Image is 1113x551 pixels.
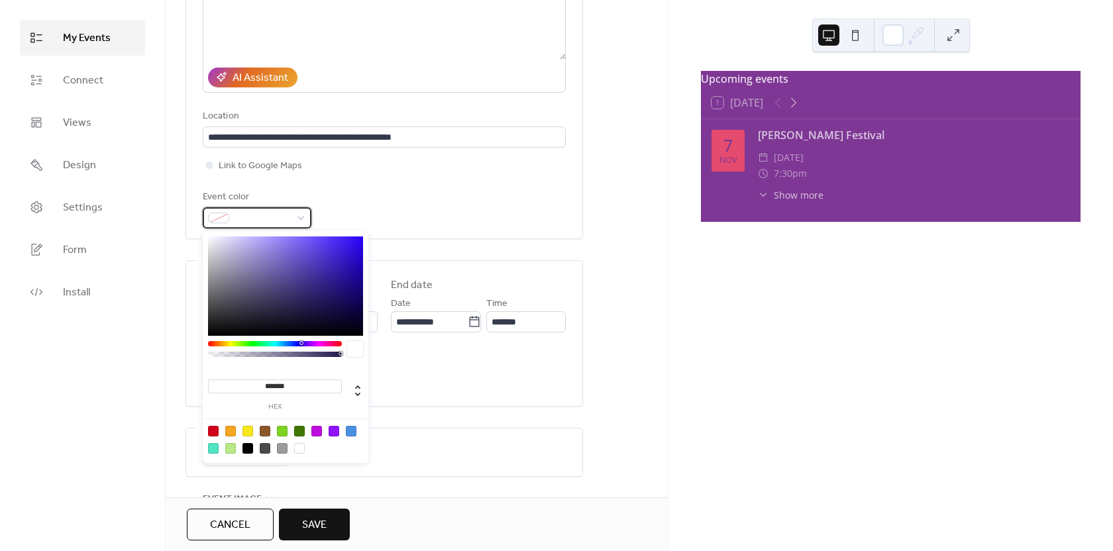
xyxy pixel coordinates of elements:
div: #F5A623 [225,426,236,436]
a: Install [20,274,145,310]
div: End date [391,277,433,293]
div: Event color [203,189,309,205]
button: Save [279,509,350,540]
a: Design [20,147,145,183]
a: Settings [20,189,145,225]
button: Cancel [187,509,274,540]
span: Views [63,115,91,131]
label: hex [208,403,342,411]
span: 7:30pm [774,166,807,181]
div: [PERSON_NAME] Festival [758,127,1070,143]
div: ​ [758,166,768,181]
div: ​ [758,188,768,202]
div: Location [203,109,563,125]
a: Connect [20,62,145,98]
span: Install [63,285,90,301]
div: #417505 [294,426,305,436]
span: Form [63,242,87,258]
div: 7 [723,137,733,154]
span: Time [486,296,507,312]
div: #F8E71C [242,426,253,436]
div: ​ [758,150,768,166]
div: #9B9B9B [277,443,288,454]
div: Upcoming events [701,71,1081,87]
div: #D0021B [208,426,219,436]
span: My Events [63,30,111,46]
span: Cancel [210,517,250,533]
div: #000000 [242,443,253,454]
div: #B8E986 [225,443,236,454]
div: #50E3C2 [208,443,219,454]
span: Save [302,517,327,533]
span: Link to Google Maps [219,158,302,174]
span: Connect [63,73,103,89]
a: Form [20,232,145,268]
button: ​Show more [758,188,823,202]
span: Settings [63,200,103,216]
span: Design [63,158,96,174]
div: #4A90E2 [346,426,356,436]
button: AI Assistant [208,68,297,87]
a: My Events [20,20,145,56]
div: #4A4A4A [260,443,270,454]
span: Show more [774,188,823,202]
div: AI Assistant [233,70,288,86]
div: #9013FE [329,426,339,436]
span: Event image [203,491,262,507]
div: Nov [719,156,737,165]
span: Date [391,296,411,312]
div: #FFFFFF [294,443,305,454]
div: #8B572A [260,426,270,436]
span: [DATE] [774,150,804,166]
div: #BD10E0 [311,426,322,436]
div: #7ED321 [277,426,288,436]
a: Views [20,105,145,140]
